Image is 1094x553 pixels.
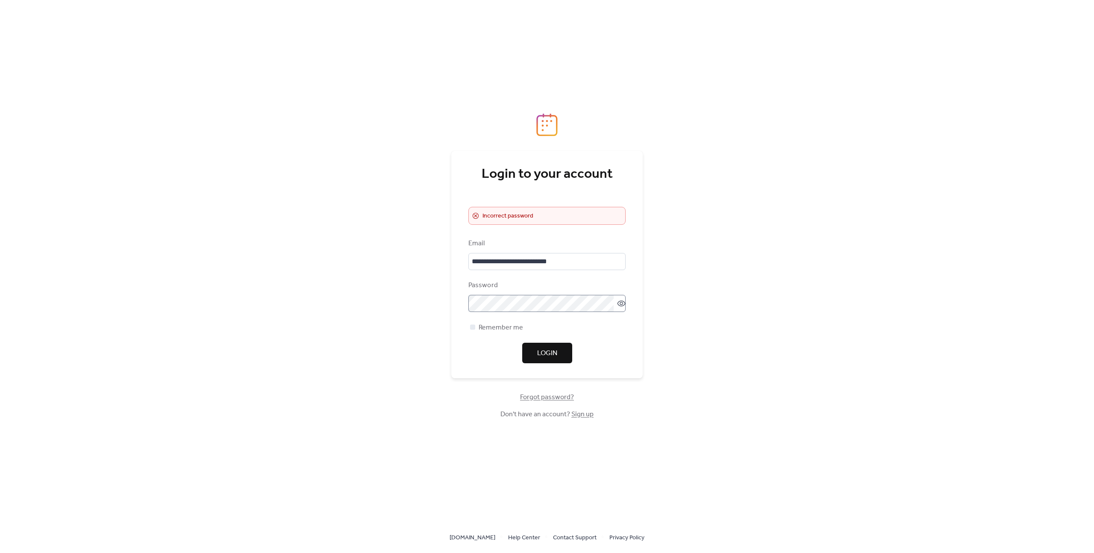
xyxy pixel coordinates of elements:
a: [DOMAIN_NAME] [450,532,495,543]
a: Contact Support [553,532,597,543]
div: Login to your account [468,166,626,183]
span: Login [537,348,557,359]
img: logo [536,113,558,136]
span: Forgot password? [520,392,574,403]
a: Sign up [571,408,594,421]
span: Don't have an account? [500,409,594,420]
div: Password [468,280,624,291]
a: Privacy Policy [609,532,644,543]
a: Help Center [508,532,540,543]
button: Login [522,343,572,363]
span: Remember me [479,323,523,333]
span: Privacy Policy [609,533,644,543]
span: Incorrect password [482,211,533,221]
div: Email [468,238,624,249]
a: Forgot password? [520,395,574,400]
span: Contact Support [553,533,597,543]
span: Help Center [508,533,540,543]
span: [DOMAIN_NAME] [450,533,495,543]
